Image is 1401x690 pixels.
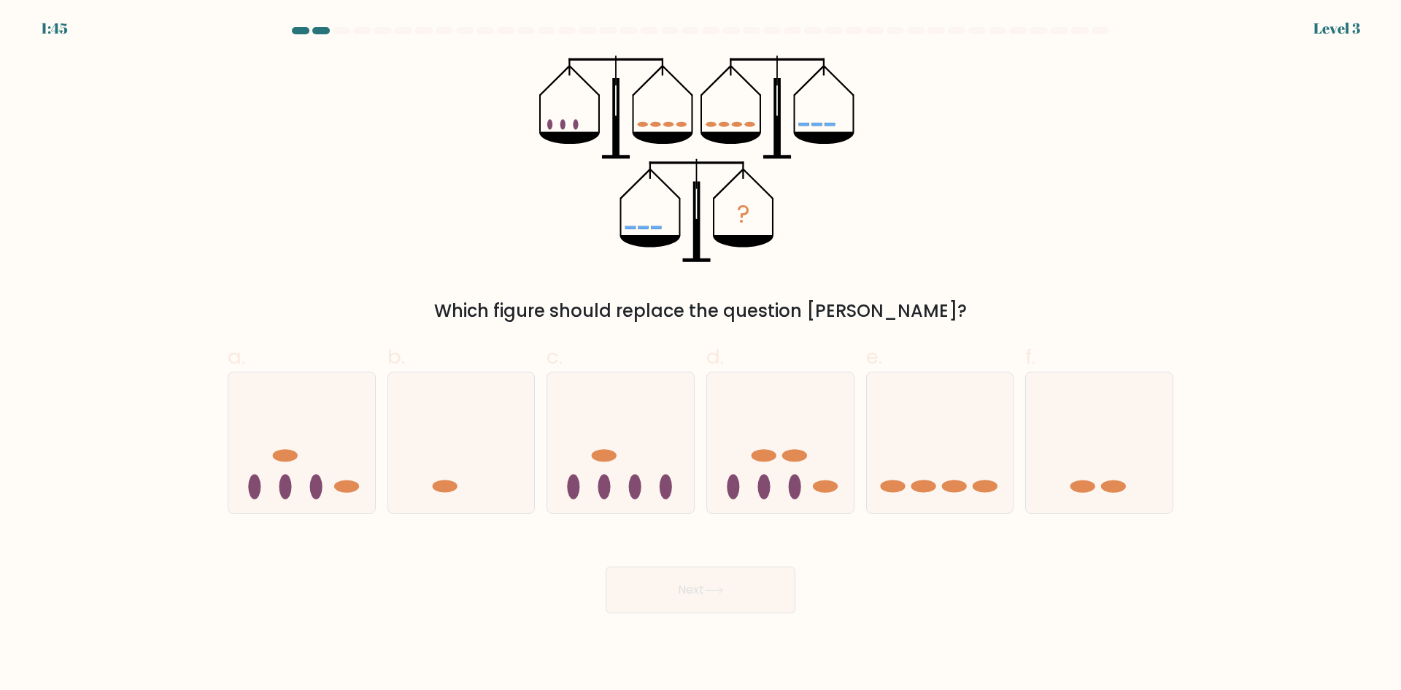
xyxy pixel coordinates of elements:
span: e. [866,342,882,371]
tspan: ? [737,197,750,231]
span: d. [706,342,724,371]
div: Level 3 [1313,18,1360,39]
span: c. [547,342,563,371]
button: Next [606,567,795,613]
span: f. [1025,342,1035,371]
div: Which figure should replace the question [PERSON_NAME]? [236,298,1165,324]
div: 1:45 [41,18,68,39]
span: a. [228,342,245,371]
span: b. [387,342,405,371]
